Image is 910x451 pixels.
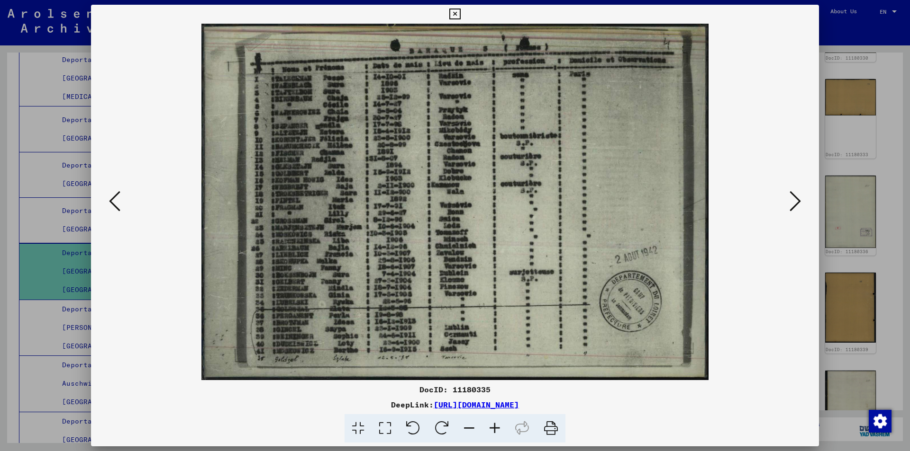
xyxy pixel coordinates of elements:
img: Change consent [869,410,892,433]
a: [URL][DOMAIN_NAME] [434,400,519,409]
img: 001.jpg [123,24,787,380]
div: DeepLink: [91,399,819,410]
div: DocID: 11180335 [91,384,819,395]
